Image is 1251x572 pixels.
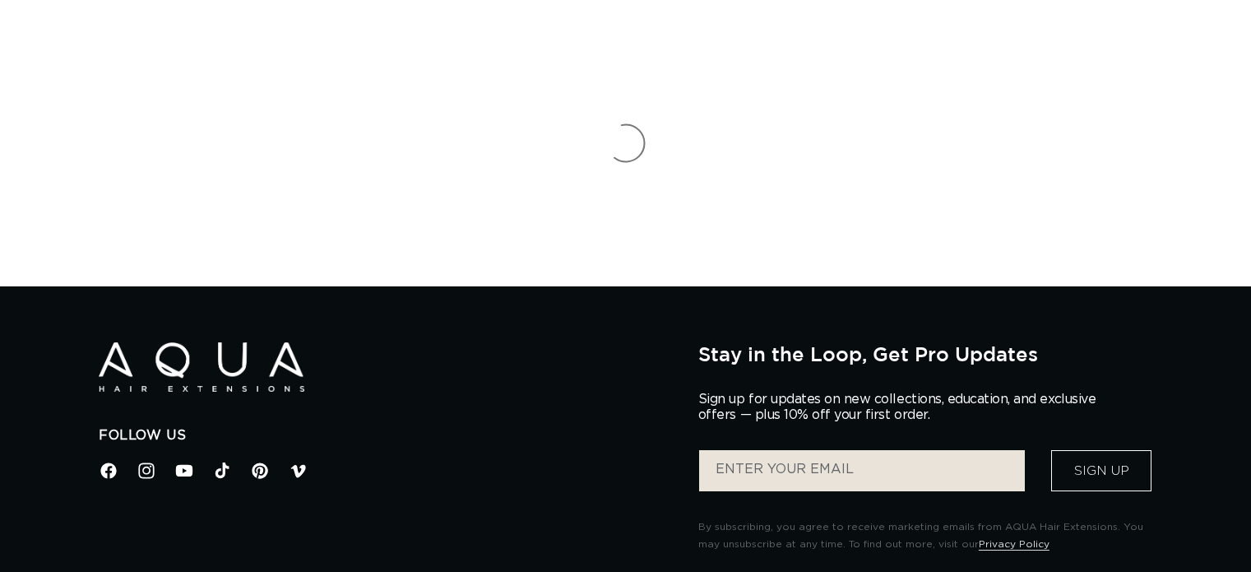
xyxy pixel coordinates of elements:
h2: Stay in the Loop, Get Pro Updates [698,342,1152,365]
p: By subscribing, you agree to receive marketing emails from AQUA Hair Extensions. You may unsubscr... [698,519,1152,554]
input: ENTER YOUR EMAIL [699,450,1025,491]
a: Privacy Policy [979,539,1049,549]
button: Sign Up [1051,450,1151,491]
img: Aqua Hair Extensions [99,342,304,393]
h2: Follow Us [99,427,674,444]
p: Sign up for updates on new collections, education, and exclusive offers — plus 10% off your first... [698,392,1110,423]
